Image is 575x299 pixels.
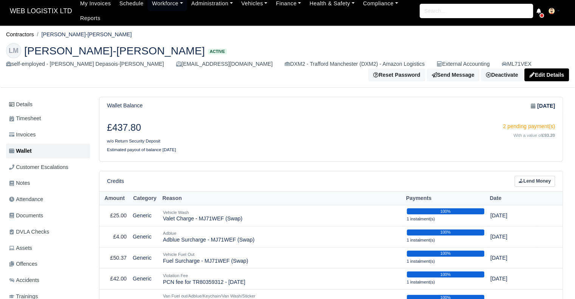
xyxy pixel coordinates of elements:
[6,60,164,68] div: self-employed - [PERSON_NAME] Depasois-[PERSON_NAME]
[130,247,160,268] td: Generic
[9,244,32,253] span: Assets
[130,205,160,226] td: Generic
[404,191,487,205] th: Payments
[160,247,404,268] td: Fuel Surcharge - MJ71WEF (Swap)
[9,260,37,268] span: Offences
[160,268,404,290] td: PCN fee for TR80359312 - [DATE]
[502,60,531,68] a: ML71VEX
[437,60,490,68] div: External Accounting
[6,257,90,271] a: Offences
[9,114,41,123] span: Timesheet
[6,31,34,37] a: Contractors
[6,176,90,191] a: Notes
[163,252,194,257] small: Vehicle Fuel Out
[160,191,404,205] th: Reason
[130,191,160,205] th: Category
[542,133,555,138] strong: £93.20
[9,195,43,204] span: Attendance
[337,122,555,131] div: 2 pending payment(s)
[9,276,39,285] span: Accidents
[6,192,90,207] a: Attendance
[6,127,90,142] a: Invoices
[160,205,404,226] td: Valet Charge - MJ71WEF (Swap)
[6,241,90,256] a: Assets
[487,205,536,226] td: [DATE]
[6,273,90,288] a: Accidents
[107,102,143,109] h6: Wallet Balance
[407,259,435,263] small: 1 instalment(s)
[163,210,189,215] small: Vehicle Wash
[6,144,90,158] a: Wallet
[208,49,227,54] span: Active
[537,263,575,299] iframe: Chat Widget
[76,11,105,26] a: Reports
[407,229,484,235] div: 100%
[513,133,555,138] small: With a value of
[515,176,555,187] a: Lend Money
[163,294,255,298] small: Van Fuel out/Adblue/Keychain/Van Wash/Sticker
[99,247,130,268] td: £50.37
[420,4,533,18] input: Search...
[407,238,435,242] small: 1 instalment(s)
[407,271,484,277] div: 100%
[487,247,536,268] td: [DATE]
[487,226,536,247] td: [DATE]
[163,231,176,235] small: Adblue
[9,147,32,155] span: Wallet
[176,60,273,68] div: [EMAIL_ADDRESS][DOMAIN_NAME]
[9,130,36,139] span: Invoices
[427,68,479,81] a: Send Message
[130,226,160,247] td: Generic
[487,191,536,205] th: Date
[99,226,130,247] td: £4.00
[285,60,425,68] div: DXM2 - Trafford Manchester (DXM2) - Amazon Logistics
[107,139,160,143] small: w/o Return Security Deposit
[537,102,555,110] strong: [DATE]
[6,4,76,19] a: WEB LOGISTIX LTD
[99,191,130,205] th: Amount
[0,37,575,88] div: Leon Depasois-Mike
[524,68,569,81] a: Edit Details
[6,160,90,175] a: Customer Escalations
[407,280,435,284] small: 1 instalment(s)
[99,205,130,226] td: £25.00
[160,226,404,247] td: Adblue Surcharge - MJ71WEF (Swap)
[107,147,176,152] small: Estimated payout of balance [DATE]
[6,111,90,126] a: Timesheet
[163,273,188,278] small: Violation Fee
[6,3,76,19] span: WEB LOGISTIX LTD
[407,217,435,221] small: 1 instalment(s)
[6,43,21,58] div: LM
[407,251,484,257] div: 100%
[107,122,325,133] h3: £437.80
[99,268,130,290] td: £42.00
[9,163,68,172] span: Customer Escalations
[6,225,90,239] a: DVLA Checks
[481,68,523,81] a: Deactivate
[24,45,205,56] span: [PERSON_NAME]-[PERSON_NAME]
[9,228,49,236] span: DVLA Checks
[487,268,536,290] td: [DATE]
[9,211,43,220] span: Documents
[368,68,425,81] button: Reset Password
[6,208,90,223] a: Documents
[34,30,132,39] li: [PERSON_NAME]-[PERSON_NAME]
[6,98,90,112] a: Details
[130,268,160,290] td: Generic
[407,208,484,214] div: 100%
[9,179,30,187] span: Notes
[107,178,124,184] h6: Credits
